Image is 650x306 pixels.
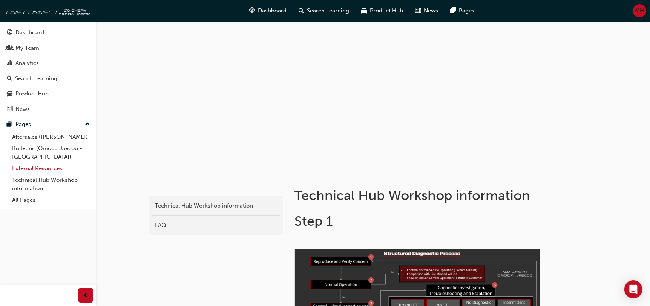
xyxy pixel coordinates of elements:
[152,219,280,232] a: FAQ
[152,199,280,212] a: Technical Hub Workshop information
[295,187,542,204] h1: Technical Hub Workshop information
[15,89,49,98] div: Product Hub
[299,6,304,15] span: search-icon
[293,3,355,18] a: search-iconSearch Learning
[15,28,44,37] div: Dashboard
[3,26,93,40] a: Dashboard
[7,29,12,36] span: guage-icon
[7,106,12,113] span: news-icon
[355,3,409,18] a: car-iconProduct Hub
[7,45,12,52] span: people-icon
[7,75,12,82] span: search-icon
[3,56,93,70] a: Analytics
[15,105,30,114] div: News
[83,291,89,300] span: prev-icon
[450,6,456,15] span: pages-icon
[3,41,93,55] a: My Team
[15,74,57,83] div: Search Learning
[9,194,93,206] a: All Pages
[15,120,31,129] div: Pages
[3,117,93,131] button: Pages
[633,4,646,17] button: MH
[15,59,39,68] div: Analytics
[370,6,403,15] span: Product Hub
[9,143,93,163] a: Bulletins (Omoda Jaecoo - [GEOGRAPHIC_DATA])
[258,6,287,15] span: Dashboard
[7,91,12,97] span: car-icon
[415,6,421,15] span: news-icon
[7,60,12,67] span: chart-icon
[9,131,93,143] a: Aftersales ([PERSON_NAME])
[9,174,93,194] a: Technical Hub Workshop information
[307,6,349,15] span: Search Learning
[243,3,293,18] a: guage-iconDashboard
[295,213,333,229] span: Step 1
[249,6,255,15] span: guage-icon
[3,87,93,101] a: Product Hub
[444,3,480,18] a: pages-iconPages
[3,102,93,116] a: News
[3,24,93,117] button: DashboardMy TeamAnalyticsSearch LearningProduct HubNews
[155,221,276,230] div: FAQ
[85,120,90,129] span: up-icon
[7,121,12,128] span: pages-icon
[3,72,93,86] a: Search Learning
[459,6,474,15] span: Pages
[635,6,644,15] span: MH
[155,201,276,210] div: Technical Hub Workshop information
[424,6,438,15] span: News
[15,44,39,52] div: My Team
[624,280,642,298] div: Open Intercom Messenger
[361,6,367,15] span: car-icon
[9,163,93,174] a: External Resources
[409,3,444,18] a: news-iconNews
[4,3,90,18] img: oneconnect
